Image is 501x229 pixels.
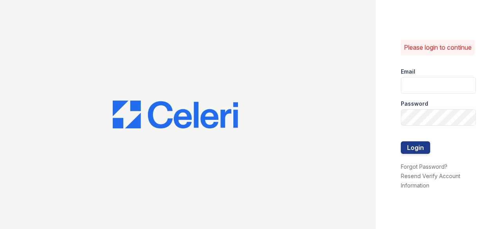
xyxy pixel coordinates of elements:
label: Password [401,100,428,108]
label: Email [401,68,415,76]
button: Login [401,141,430,154]
img: CE_Logo_Blue-a8612792a0a2168367f1c8372b55b34899dd931a85d93a1a3d3e32e68fde9ad4.png [113,101,238,129]
p: Please login to continue [404,43,472,52]
a: Forgot Password? [401,163,447,170]
a: Resend Verify Account Information [401,173,460,189]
